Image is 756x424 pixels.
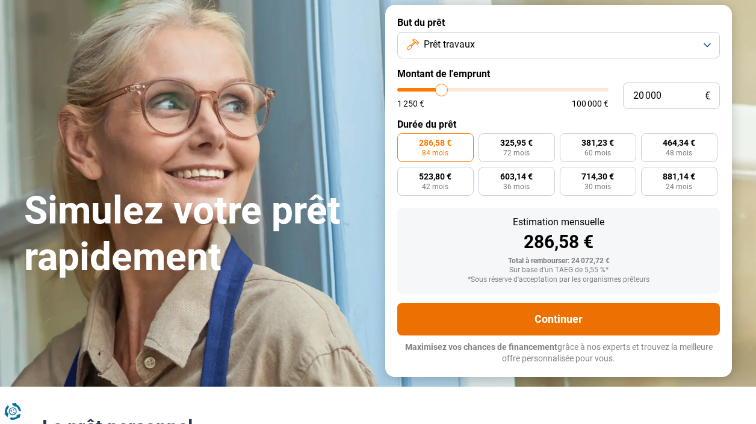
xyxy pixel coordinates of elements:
[397,119,720,130] label: Durée du prêt
[24,188,371,281] h1: Simulez votre prêt rapidement
[705,91,710,101] span: €
[419,172,451,181] span: 523,80 €
[407,276,710,284] div: *Sous réserve d'acceptation par les organismes prêteurs
[584,183,611,190] span: 30 mois
[581,172,614,181] span: 714,30 €
[666,149,692,157] span: 48 mois
[397,341,720,365] p: grâce à nos experts et trouvez la meilleure offre personnalisée pour vous.
[663,172,695,181] span: 881,14 €
[407,217,710,227] div: Estimation mensuelle
[666,183,692,190] span: 24 mois
[584,149,611,157] span: 60 mois
[407,257,710,266] div: Total à rembourser: 24 072,72 €
[503,183,530,190] span: 36 mois
[419,139,451,147] span: 286,58 €
[500,139,533,147] span: 325,95 €
[397,68,720,79] label: Montant de l'emprunt
[422,183,448,190] span: 42 mois
[407,233,710,251] div: 286,58 €
[572,99,609,108] span: 100 000 €
[407,266,710,275] div: Sur base d'un TAEG de 5,55 %*
[424,38,475,51] span: Prêt travaux
[503,149,530,157] span: 72 mois
[663,139,695,147] span: 464,34 €
[397,99,424,108] span: 1 250 €
[500,172,533,181] span: 603,14 €
[405,342,557,352] span: Maximisez vos chances de financement
[422,149,448,157] span: 84 mois
[397,17,720,28] label: But du prêt
[581,139,614,147] span: 381,23 €
[397,32,720,58] button: Prêt travaux
[397,303,720,335] button: Continuer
